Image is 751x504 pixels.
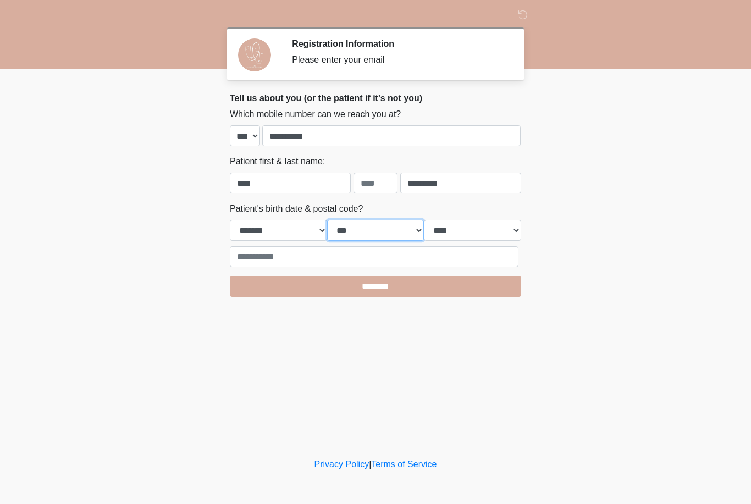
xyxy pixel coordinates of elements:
[292,53,505,67] div: Please enter your email
[219,8,233,22] img: DM Wellness & Aesthetics Logo
[314,459,369,469] a: Privacy Policy
[230,155,325,168] label: Patient first & last name:
[230,202,363,215] label: Patient's birth date & postal code?
[238,38,271,71] img: Agent Avatar
[369,459,371,469] a: |
[292,38,505,49] h2: Registration Information
[230,93,521,103] h2: Tell us about you (or the patient if it's not you)
[371,459,437,469] a: Terms of Service
[230,108,401,121] label: Which mobile number can we reach you at?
